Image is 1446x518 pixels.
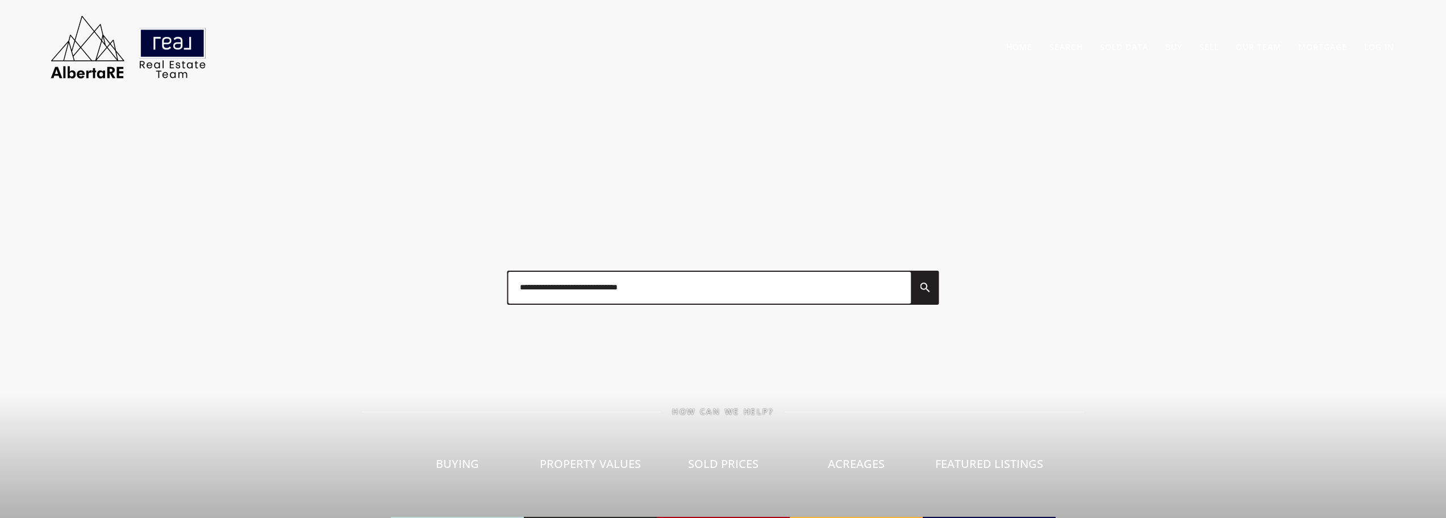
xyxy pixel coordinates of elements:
span: Featured Listings [935,456,1043,471]
span: Property Values [540,456,641,471]
a: Search [1049,42,1083,52]
a: Sold Prices [657,416,790,518]
a: Our Team [1236,42,1281,52]
span: Buying [436,456,479,471]
a: Acreages [790,416,923,518]
span: Sold Prices [688,456,759,471]
img: AlbertaRE Real Estate Team | Real Broker [43,11,214,82]
span: Acreages [828,456,885,471]
a: Mortgage [1298,42,1347,52]
a: Buying [391,416,524,518]
a: Sold Data [1100,42,1148,52]
a: Home [1006,42,1032,52]
a: Buy [1165,42,1182,52]
a: Featured Listings [923,416,1056,518]
a: Log In [1364,42,1394,52]
a: Sell [1199,42,1219,52]
a: Property Values [524,416,657,518]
